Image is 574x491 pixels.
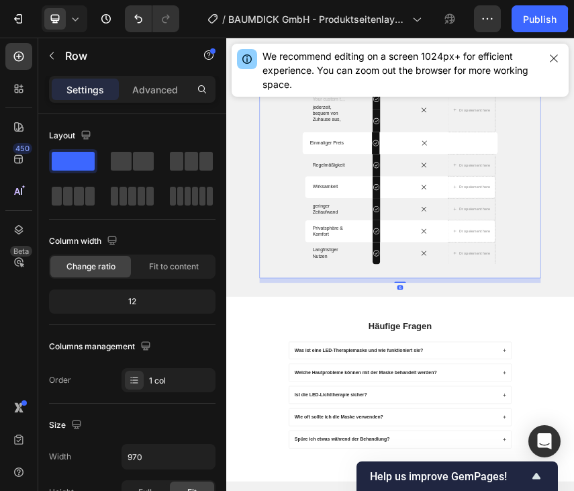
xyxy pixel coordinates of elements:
p: Settings [66,83,104,97]
div: Row [94,34,116,46]
p: Komfort [200,448,275,462]
span: Help us improve GemPages! [370,470,528,483]
p: Wirksamkeit [200,339,275,353]
p: Regelmäßigkeit [200,287,275,302]
iframe: Design area [226,38,574,491]
div: 12 [52,292,213,311]
p: Zuhause aus, [200,182,275,196]
div: We recommend editing on a screen 1024px+ for efficient experience. You can zoom out the browser f... [262,49,539,91]
div: Publish [523,12,557,26]
p: Einmaliger Preis [194,236,272,251]
input: Auto [122,445,215,469]
div: Undo/Redo [125,5,179,32]
strong: Produkt vs. Alternativen [276,55,530,80]
p: Row [65,48,179,64]
div: Layout [49,127,94,145]
p: jederzeit, [200,154,275,169]
button: Show survey - Help us improve GemPages! [370,468,544,484]
p: Advanced [132,83,178,97]
div: Order [49,374,71,386]
div: 450 [13,143,32,154]
p: bequem von [200,169,275,183]
button: Publish [512,5,568,32]
span: / [222,12,226,26]
p: Privatsphäre & [200,434,275,448]
span: BAUMDICK GmbH - Produktseitenlayout V1.0 [228,12,407,26]
div: Rich Text Editor. Editing area: main [199,136,277,153]
div: Beta [10,246,32,257]
p: geringer Zeitaufwand [200,383,275,411]
div: Column width [49,232,120,251]
div: 1 col [149,375,212,387]
span: Change ratio [66,261,115,273]
div: Size [49,416,85,435]
div: Open Intercom Messenger [528,425,561,457]
div: Width [49,451,71,463]
span: Fit to content [149,261,199,273]
div: Columns management [49,338,154,356]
